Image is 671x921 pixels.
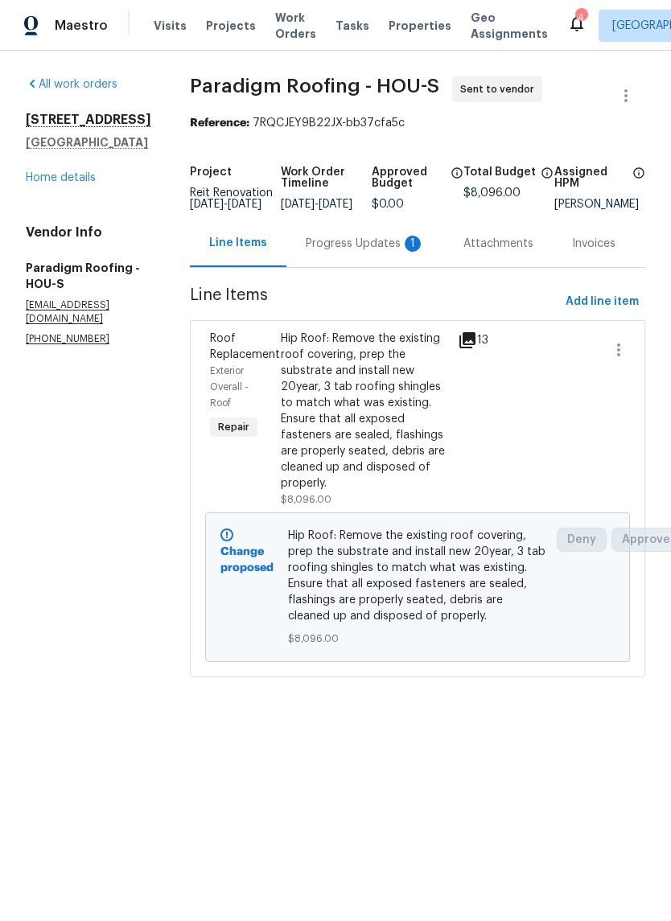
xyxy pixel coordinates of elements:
[458,331,484,350] div: 13
[190,187,273,210] span: Reit Renovation
[306,236,425,252] div: Progress Updates
[190,117,249,129] b: Reference:
[572,236,615,252] div: Invoices
[210,333,280,360] span: Roof Replacement
[281,495,331,504] span: $8,096.00
[288,528,548,624] span: Hip Roof: Remove the existing roof covering, prep the substrate and install new 20year, 3 tab roo...
[405,236,421,252] div: 1
[275,10,316,42] span: Work Orders
[557,528,607,552] button: Deny
[154,18,187,34] span: Visits
[190,287,559,317] span: Line Items
[372,199,404,210] span: $0.00
[210,366,249,408] span: Exterior Overall - Roof
[26,260,151,292] h5: Paradigm Roofing - HOU-S
[281,167,372,189] h5: Work Order Timeline
[541,167,554,187] span: The total cost of line items that have been proposed by Opendoor. This sum includes line items th...
[26,224,151,241] h4: Vendor Info
[55,18,108,34] span: Maestro
[559,287,645,317] button: Add line item
[212,419,256,435] span: Repair
[463,236,533,252] div: Attachments
[26,172,96,183] a: Home details
[281,199,352,210] span: -
[460,81,541,97] span: Sent to vendor
[281,199,315,210] span: [DATE]
[372,167,445,189] h5: Approved Budget
[319,199,352,210] span: [DATE]
[206,18,256,34] span: Projects
[463,187,521,199] span: $8,096.00
[26,79,117,90] a: All work orders
[190,199,261,210] span: -
[566,292,639,312] span: Add line item
[554,167,628,189] h5: Assigned HPM
[281,331,448,491] div: Hip Roof: Remove the existing roof covering, prep the substrate and install new 20year, 3 tab roo...
[288,631,548,647] span: $8,096.00
[190,115,645,131] div: 7RQCJEY9B22JX-bb37cfa5c
[451,167,463,199] span: The total cost of line items that have been approved by both Opendoor and the Trade Partner. This...
[389,18,451,34] span: Properties
[209,235,267,251] div: Line Items
[463,167,536,178] h5: Total Budget
[471,10,548,42] span: Geo Assignments
[190,76,439,96] span: Paradigm Roofing - HOU-S
[190,199,224,210] span: [DATE]
[554,199,645,210] div: [PERSON_NAME]
[632,167,645,199] span: The hpm assigned to this work order.
[190,167,232,178] h5: Project
[220,546,274,574] b: Change proposed
[228,199,261,210] span: [DATE]
[575,10,587,26] div: 4
[335,20,369,31] span: Tasks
